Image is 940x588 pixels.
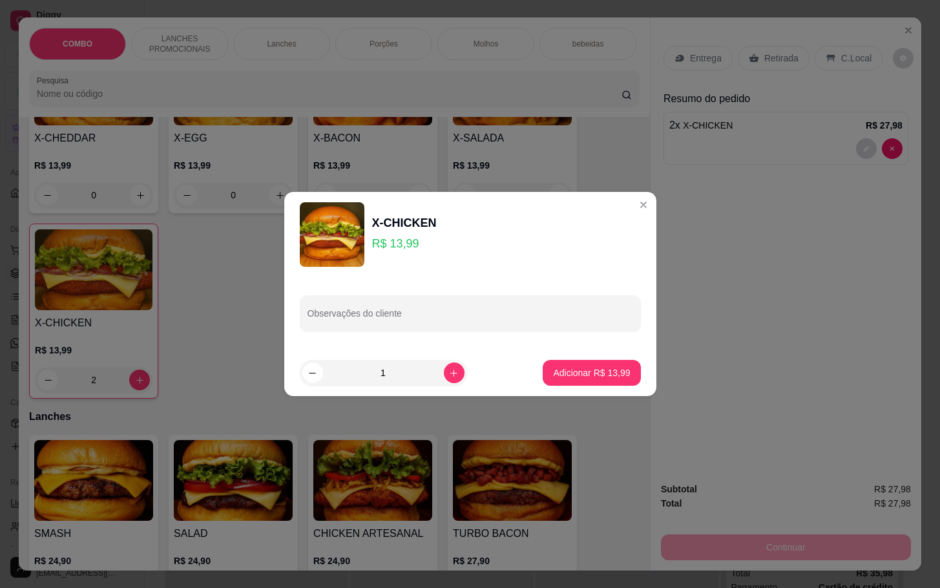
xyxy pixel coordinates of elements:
[444,362,465,383] button: increase-product-quantity
[302,362,323,383] button: decrease-product-quantity
[372,235,437,253] p: R$ 13,99
[300,202,364,267] img: product-image
[553,366,630,379] p: Adicionar R$ 13,99
[543,360,640,386] button: Adicionar R$ 13,99
[372,214,437,232] div: X-CHICKEN
[308,312,633,325] input: Observações do cliente
[633,194,654,215] button: Close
